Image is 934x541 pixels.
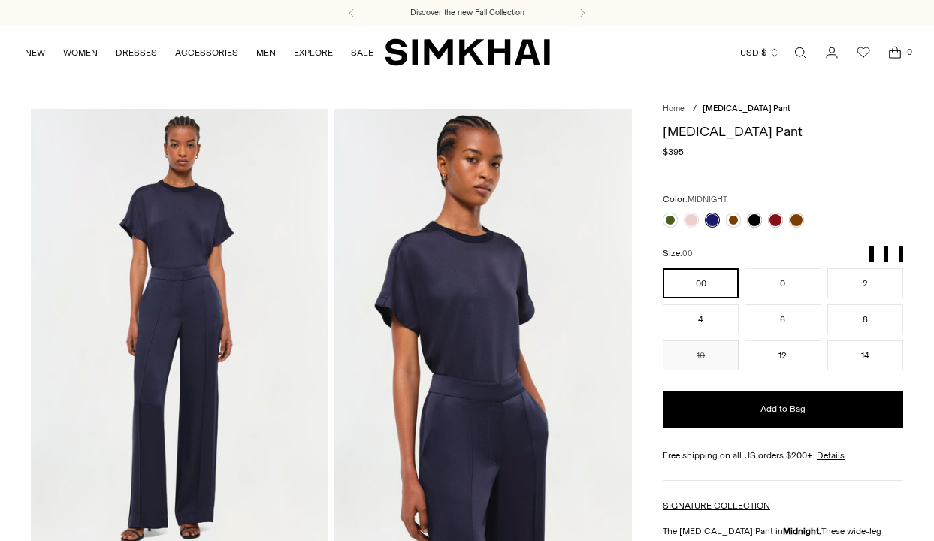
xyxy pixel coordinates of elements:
div: Free shipping on all US orders $200+ [663,449,903,462]
label: Size: [663,246,693,261]
a: ACCESSORIES [175,36,238,69]
button: 2 [827,268,903,298]
button: 8 [827,304,903,334]
button: Add to Bag [663,391,903,428]
strong: Midnight. [783,526,821,536]
button: 14 [827,340,903,370]
h1: [MEDICAL_DATA] Pant [663,125,903,138]
a: SALE [351,36,373,69]
span: MIDNIGHT [688,195,727,204]
a: Home [663,104,685,113]
span: Add to Bag [760,403,806,416]
span: $395 [663,145,684,159]
a: WOMEN [63,36,98,69]
button: 10 [663,340,739,370]
a: Open search modal [785,38,815,68]
a: Go to the account page [817,38,847,68]
button: 6 [745,304,821,334]
label: Color: [663,192,727,207]
div: / [693,103,697,116]
a: Open cart modal [880,38,910,68]
a: MEN [256,36,276,69]
button: USD $ [740,36,780,69]
a: SIMKHAI [385,38,550,67]
a: Wishlist [848,38,878,68]
button: 00 [663,268,739,298]
a: SIGNATURE COLLECTION [663,500,770,511]
button: 4 [663,304,739,334]
button: 0 [745,268,821,298]
span: [MEDICAL_DATA] Pant [703,104,790,113]
a: EXPLORE [294,36,333,69]
span: 00 [682,249,693,258]
button: 12 [745,340,821,370]
a: DRESSES [116,36,157,69]
nav: breadcrumbs [663,103,903,116]
span: 0 [902,45,916,59]
a: NEW [25,36,45,69]
a: Details [817,449,845,462]
a: Discover the new Fall Collection [410,7,524,19]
